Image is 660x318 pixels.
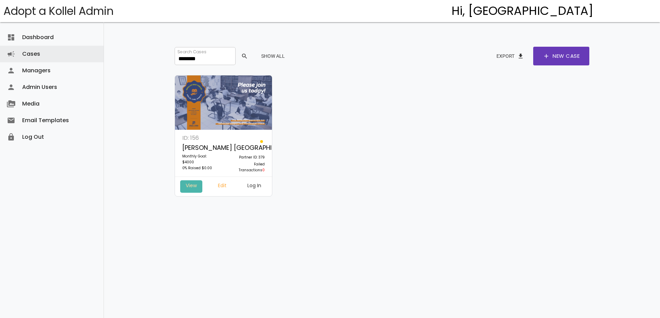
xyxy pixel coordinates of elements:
[451,4,593,18] h4: Hi, [GEOGRAPHIC_DATA]
[7,62,15,79] i: person
[7,46,15,62] i: campaign
[180,180,202,193] a: View
[236,50,252,62] button: search
[256,50,290,62] button: Show All
[178,133,223,176] a: ID: 156 [PERSON_NAME] [GEOGRAPHIC_DATA] Monthly Goal: $4000 0% Raised $0.00
[7,79,15,96] i: person
[227,154,265,161] p: Partner ID: 379
[7,29,15,46] i: dashboard
[223,133,269,176] a: Partner ID: 379 Failed Transactions0
[175,75,272,130] img: 9rCP0e6vQo.12ugFsyYHI.jpg
[262,167,265,173] span: 0
[182,153,220,165] p: Monthly Goal: $4000
[543,47,550,65] span: add
[182,133,220,143] p: ID: 156
[182,165,220,172] p: 0% Raised $0.00
[227,161,265,173] p: Failed Transactions
[533,47,589,65] a: addNew Case
[242,180,267,193] a: Log In
[212,180,232,193] a: Edit
[182,143,220,153] p: [PERSON_NAME] [GEOGRAPHIC_DATA]
[491,50,530,62] button: Exportfile_download
[517,50,524,62] span: file_download
[241,50,248,62] span: search
[7,96,15,112] i: perm_media
[7,112,15,129] i: email
[7,129,15,145] i: lock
